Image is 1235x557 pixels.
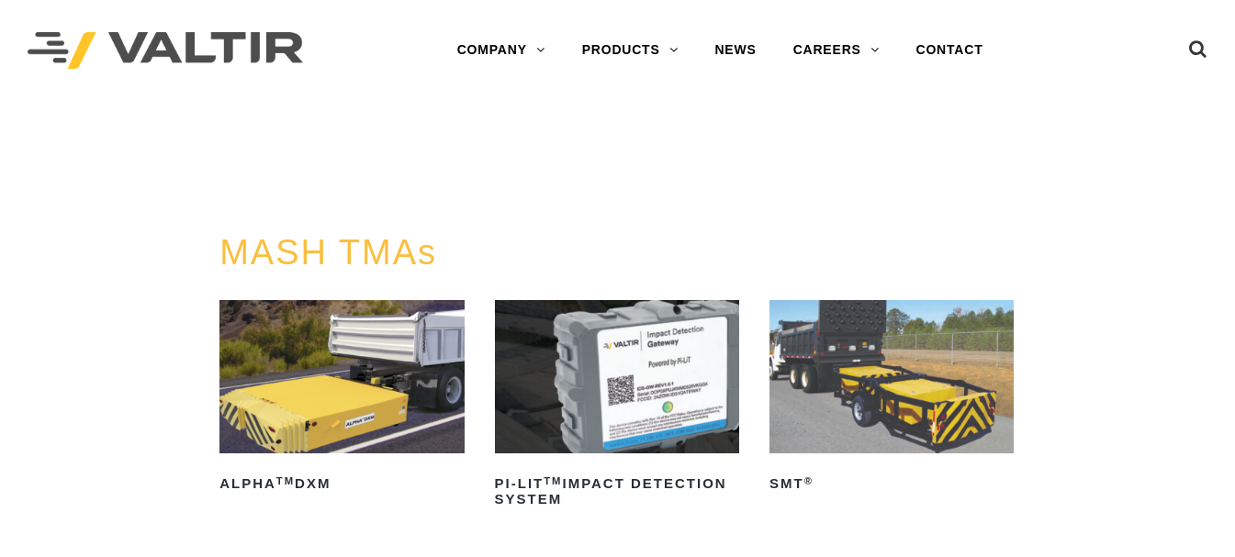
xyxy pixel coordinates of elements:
[28,32,303,70] img: Valtir
[564,32,697,69] a: PRODUCTS
[775,32,898,69] a: CAREERS
[544,475,562,486] sup: TM
[276,475,295,486] sup: TM
[804,475,814,486] sup: ®
[495,300,739,514] a: PI-LITTMImpact Detection System
[898,32,1002,69] a: CONTACT
[219,300,464,498] a: ALPHATMDXM
[769,300,1014,498] a: SMT®
[219,470,464,499] h2: ALPHA DXM
[439,32,564,69] a: COMPANY
[696,32,774,69] a: NEWS
[769,470,1014,499] h2: SMT
[219,233,437,272] a: MASH TMAs
[495,470,739,514] h2: PI-LIT Impact Detection System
